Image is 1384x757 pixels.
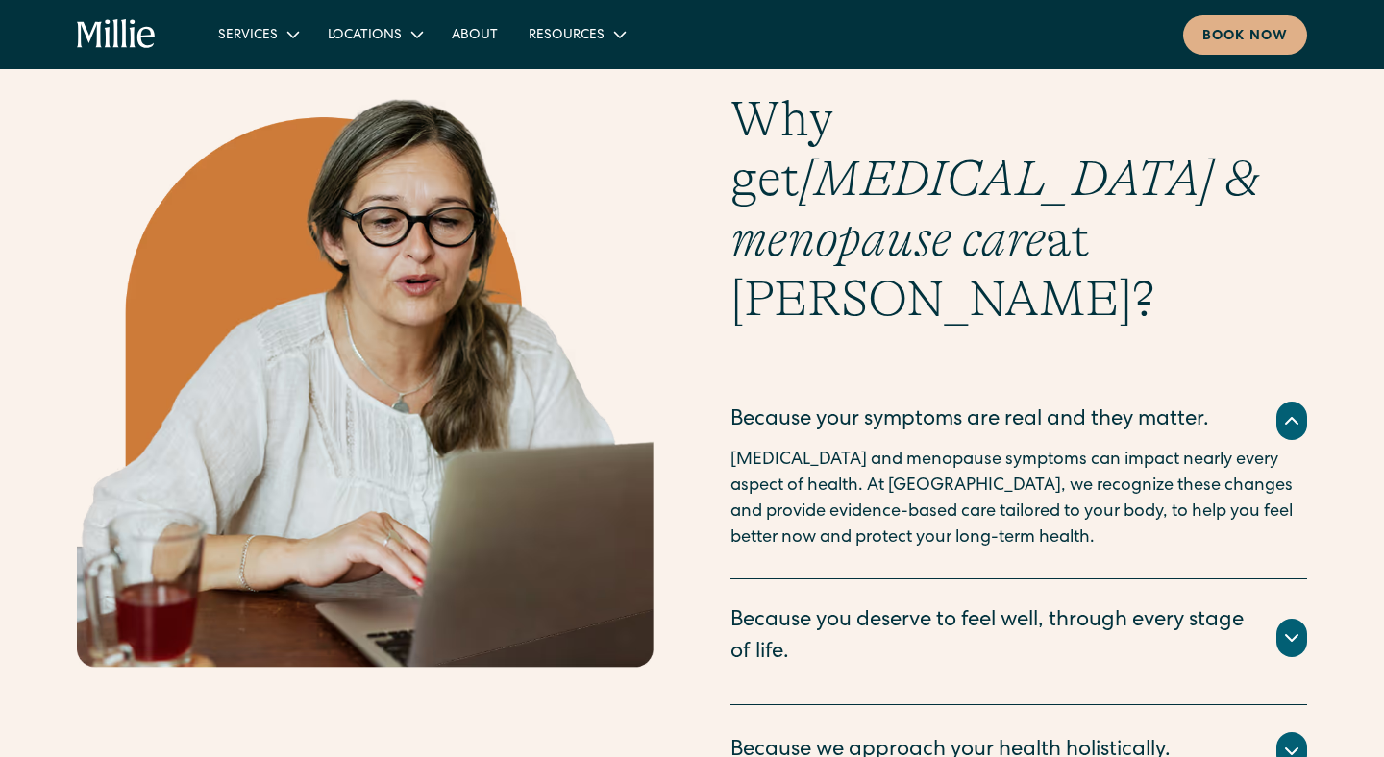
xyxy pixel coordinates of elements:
div: Resources [529,26,605,46]
div: Book now [1202,27,1288,47]
h2: Why get at [PERSON_NAME]? [730,89,1307,330]
a: About [436,18,513,50]
a: Book now [1183,15,1307,55]
div: Services [218,26,278,46]
div: Because you deserve to feel well, through every stage of life. [730,606,1253,670]
p: [MEDICAL_DATA] and menopause symptoms can impact nearly every aspect of health. At [GEOGRAPHIC_DA... [730,448,1307,551]
div: Locations [312,18,436,50]
div: Because your symptoms are real and they matter. [730,405,1209,437]
div: Locations [328,26,402,46]
img: Middle-aged woman with glasses using a laptop at a desk, wearing a white blouse, with a glass of ... [77,89,654,668]
div: Services [203,18,312,50]
em: [MEDICAL_DATA] & menopause care [730,150,1257,267]
a: home [77,19,157,50]
div: Resources [513,18,639,50]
